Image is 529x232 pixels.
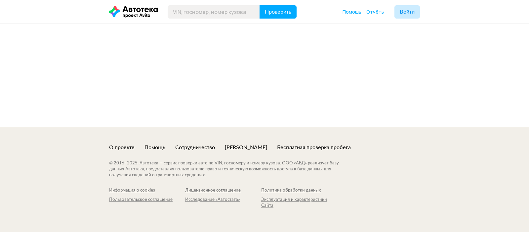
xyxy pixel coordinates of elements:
a: Отчёты [366,9,385,15]
a: Помощь [343,9,361,15]
a: Помощь [144,144,165,151]
span: Проверить [265,9,291,15]
input: VIN, госномер, номер кузова [168,5,260,19]
a: О проекте [109,144,135,151]
a: Информация о cookies [109,188,185,194]
span: Войти [400,9,415,15]
a: Бесплатная проверка пробега [277,144,351,151]
a: [PERSON_NAME] [225,144,267,151]
div: Пользовательское соглашение [109,197,185,203]
button: Войти [394,5,420,19]
a: Сотрудничество [175,144,215,151]
a: Политика обработки данных [261,188,337,194]
div: Исследование «Автостата» [185,197,261,203]
a: Лицензионное соглашение [185,188,261,194]
a: Эксплуатация и характеристики Сайта [261,197,337,209]
div: © 2016– 2025 . Автотека — сервис проверки авто по VIN, госномеру и номеру кузова. ООО «АБД» реали... [109,160,352,178]
a: Пользовательское соглашение [109,197,185,209]
a: Исследование «Автостата» [185,197,261,209]
button: Проверить [260,5,297,19]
